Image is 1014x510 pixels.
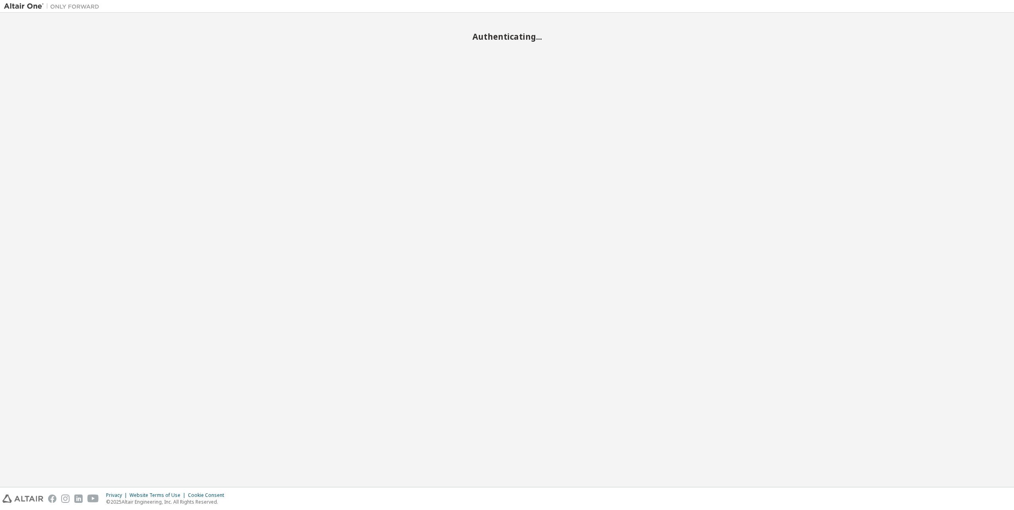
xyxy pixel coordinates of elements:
img: altair_logo.svg [2,495,43,503]
img: instagram.svg [61,495,70,503]
p: © 2025 Altair Engineering, Inc. All Rights Reserved. [106,498,229,505]
img: Altair One [4,2,103,10]
img: facebook.svg [48,495,56,503]
div: Privacy [106,492,130,498]
img: youtube.svg [87,495,99,503]
img: linkedin.svg [74,495,83,503]
div: Cookie Consent [188,492,229,498]
h2: Authenticating... [4,31,1010,42]
div: Website Terms of Use [130,492,188,498]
